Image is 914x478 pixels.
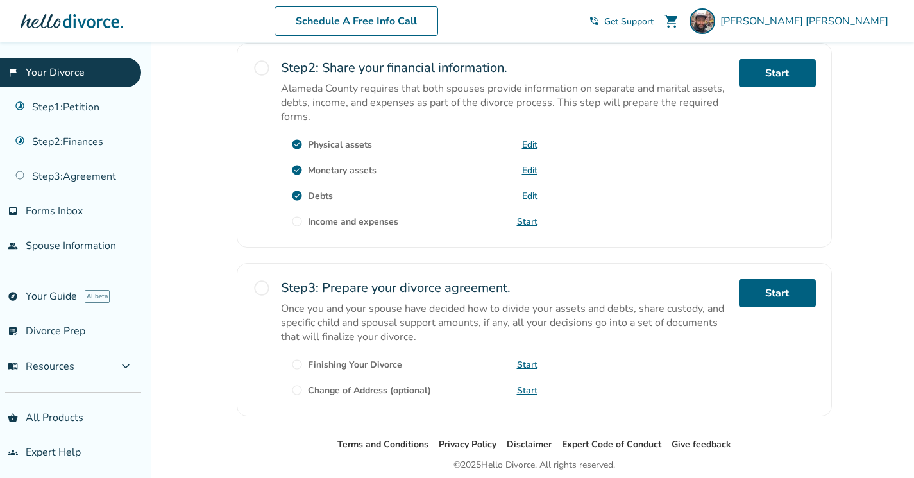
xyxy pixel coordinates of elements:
li: Disclaimer [507,437,552,452]
span: menu_book [8,361,18,371]
a: Edit [522,139,537,151]
div: Debts [308,190,333,202]
span: check_circle [291,139,303,150]
span: phone_in_talk [589,16,599,26]
span: people [8,241,18,251]
span: inbox [8,206,18,216]
div: Physical assets [308,139,372,151]
iframe: Chat Widget [850,416,914,478]
strong: Step 3 : [281,279,319,296]
a: Start [739,279,816,307]
div: © 2025 Hello Divorce. All rights reserved. [453,457,615,473]
img: Kevin Selhi [690,8,715,34]
span: [PERSON_NAME] [PERSON_NAME] [720,14,893,28]
span: check_circle [291,164,303,176]
span: radio_button_unchecked [253,59,271,77]
span: Resources [8,359,74,373]
li: Give feedback [672,437,731,452]
a: Edit [522,190,537,202]
span: radio_button_unchecked [291,384,303,396]
span: radio_button_unchecked [291,359,303,370]
a: Start [517,384,537,397]
h2: Prepare your divorce agreement. [281,279,729,296]
div: Income and expenses [308,216,398,228]
p: Alameda County requires that both spouses provide information on separate and marital assets, deb... [281,81,729,124]
span: radio_button_unchecked [253,279,271,297]
a: phone_in_talkGet Support [589,15,654,28]
p: Once you and your spouse have decided how to divide your assets and debts, share custody, and spe... [281,302,729,344]
span: list_alt_check [8,326,18,336]
span: radio_button_unchecked [291,216,303,227]
div: Monetary assets [308,164,377,176]
div: Finishing Your Divorce [308,359,402,371]
a: Expert Code of Conduct [562,438,661,450]
span: groups [8,447,18,457]
a: Privacy Policy [439,438,496,450]
span: AI beta [85,290,110,303]
span: check_circle [291,190,303,201]
a: Start [517,359,537,371]
a: Start [739,59,816,87]
span: shopping_basket [8,413,18,423]
span: expand_more [118,359,133,374]
span: Get Support [604,15,654,28]
div: Change of Address (optional) [308,384,431,397]
span: flag_2 [8,67,18,78]
a: Start [517,216,537,228]
a: Edit [522,164,537,176]
a: Schedule A Free Info Call [275,6,438,36]
span: Forms Inbox [26,204,83,218]
span: explore [8,291,18,302]
a: Terms and Conditions [337,438,428,450]
h2: Share your financial information. [281,59,729,76]
span: shopping_cart [664,13,679,29]
strong: Step 2 : [281,59,319,76]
